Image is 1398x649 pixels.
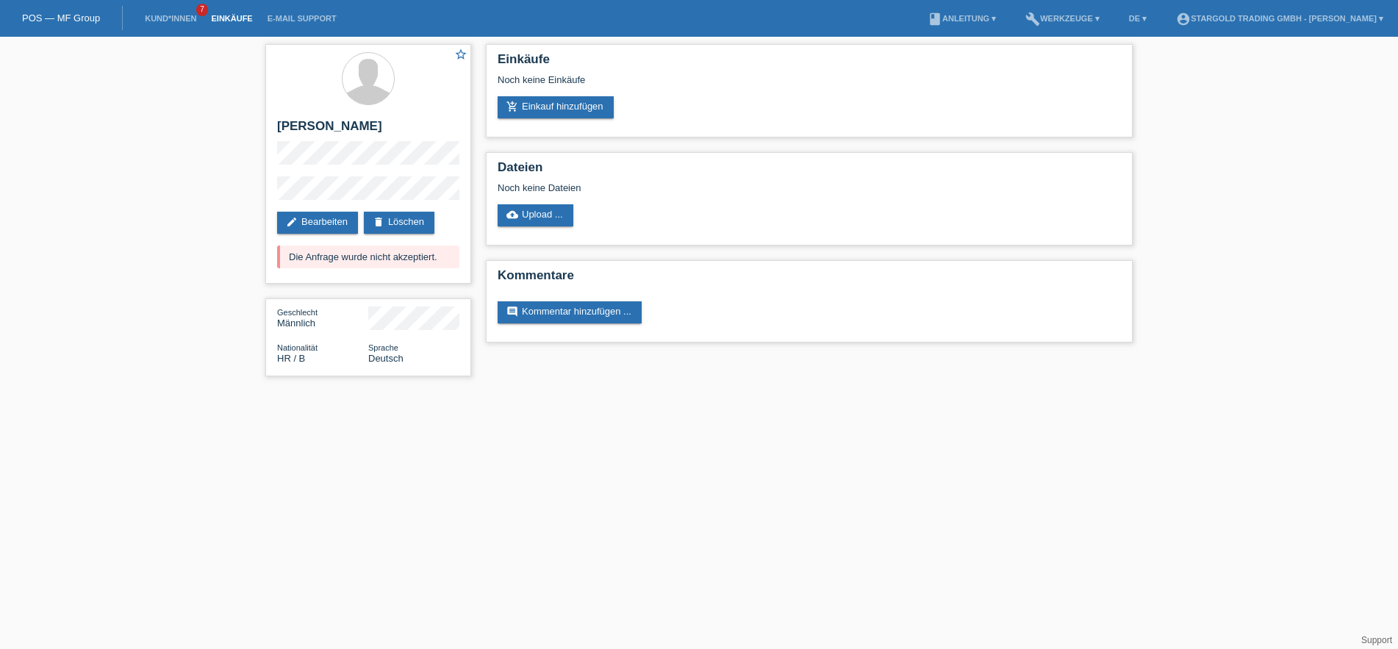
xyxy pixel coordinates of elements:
[1122,14,1154,23] a: DE ▾
[368,353,404,364] span: Deutsch
[373,216,384,228] i: delete
[196,4,208,16] span: 7
[137,14,204,23] a: Kund*innen
[498,52,1121,74] h2: Einkäufe
[928,12,942,26] i: book
[498,182,947,193] div: Noch keine Dateien
[204,14,259,23] a: Einkäufe
[506,306,518,318] i: comment
[364,212,434,234] a: deleteLöschen
[260,14,344,23] a: E-Mail Support
[1018,14,1107,23] a: buildWerkzeuge ▾
[498,301,642,323] a: commentKommentar hinzufügen ...
[277,245,459,268] div: Die Anfrage wurde nicht akzeptiert.
[277,306,368,329] div: Männlich
[277,308,318,317] span: Geschlecht
[1169,14,1391,23] a: account_circleStargold Trading GmbH - [PERSON_NAME] ▾
[454,48,467,61] i: star_border
[277,343,318,352] span: Nationalität
[498,96,614,118] a: add_shopping_cartEinkauf hinzufügen
[277,353,305,364] span: Kroatien / B / 01.03.2022
[286,216,298,228] i: edit
[498,268,1121,290] h2: Kommentare
[506,101,518,112] i: add_shopping_cart
[277,119,459,141] h2: [PERSON_NAME]
[1361,635,1392,645] a: Support
[498,160,1121,182] h2: Dateien
[1025,12,1040,26] i: build
[498,204,573,226] a: cloud_uploadUpload ...
[920,14,1003,23] a: bookAnleitung ▾
[454,48,467,63] a: star_border
[22,12,100,24] a: POS — MF Group
[498,74,1121,96] div: Noch keine Einkäufe
[277,212,358,234] a: editBearbeiten
[506,209,518,220] i: cloud_upload
[368,343,398,352] span: Sprache
[1176,12,1191,26] i: account_circle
